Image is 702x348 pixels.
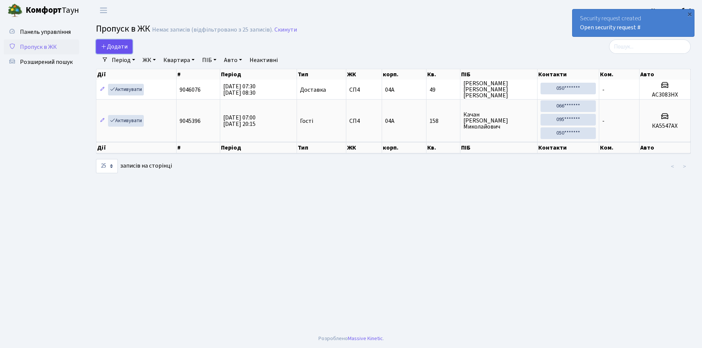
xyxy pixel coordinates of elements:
[220,142,297,153] th: Період
[640,142,691,153] th: Авто
[349,87,379,93] span: СП4
[109,54,138,67] a: Період
[429,118,457,124] span: 158
[96,142,177,153] th: Дії
[382,69,426,80] th: корп.
[463,112,534,130] span: Качан [PERSON_NAME] Миколайович
[152,26,273,33] div: Немає записів (відфільтровано з 25 записів).
[385,86,394,94] span: 04А
[346,69,382,80] th: ЖК
[199,54,219,67] a: ПІБ
[26,4,62,16] b: Комфорт
[602,117,605,125] span: -
[426,69,460,80] th: Кв.
[220,69,297,80] th: Період
[349,118,379,124] span: СП4
[140,54,159,67] a: ЖК
[348,334,383,342] a: Massive Kinetic
[20,43,57,51] span: Пропуск в ЖК
[429,87,457,93] span: 49
[4,54,79,70] a: Розширений пошук
[160,54,198,67] a: Квартира
[108,84,144,95] a: Активувати
[96,159,118,173] select: записів на сторінці
[460,69,538,80] th: ПІБ
[96,69,177,80] th: Дії
[274,26,297,33] a: Скинути
[382,142,426,153] th: корп.
[599,69,640,80] th: Ком.
[643,123,687,130] h5: КА5547АХ
[602,86,605,94] span: -
[223,113,256,128] span: [DATE] 07:00 [DATE] 20:15
[96,159,172,173] label: записів на сторінці
[4,24,79,39] a: Панель управління
[101,42,128,51] span: Додати
[180,117,201,125] span: 9045396
[300,87,326,93] span: Доставка
[426,142,460,153] th: Кв.
[346,142,382,153] th: ЖК
[96,39,132,54] a: Додати
[538,142,599,153] th: Контакти
[297,69,346,80] th: Тип
[108,115,144,127] a: Активувати
[599,142,640,153] th: Ком.
[609,39,691,54] input: Пошук...
[20,58,73,66] span: Розширений пошук
[686,10,693,18] div: ×
[640,69,691,80] th: Авто
[385,117,394,125] span: 04А
[221,54,245,67] a: Авто
[96,22,150,35] span: Пропуск в ЖК
[297,142,346,153] th: Тип
[247,54,281,67] a: Неактивні
[26,4,79,17] span: Таун
[177,142,220,153] th: #
[20,28,71,36] span: Панель управління
[643,91,687,98] h5: AC3083HX
[580,23,641,32] a: Open security request #
[573,9,694,36] div: Security request created
[463,80,534,98] span: [PERSON_NAME] [PERSON_NAME] [PERSON_NAME]
[223,82,256,97] span: [DATE] 07:30 [DATE] 08:30
[460,142,538,153] th: ПІБ
[177,69,220,80] th: #
[94,4,113,17] button: Переключити навігацію
[318,334,384,343] div: Розроблено .
[4,39,79,54] a: Пропуск в ЖК
[180,86,201,94] span: 9046076
[538,69,599,80] th: Контакти
[651,6,693,15] a: Консьєрж б. 4.
[300,118,313,124] span: Гості
[8,3,23,18] img: logo.png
